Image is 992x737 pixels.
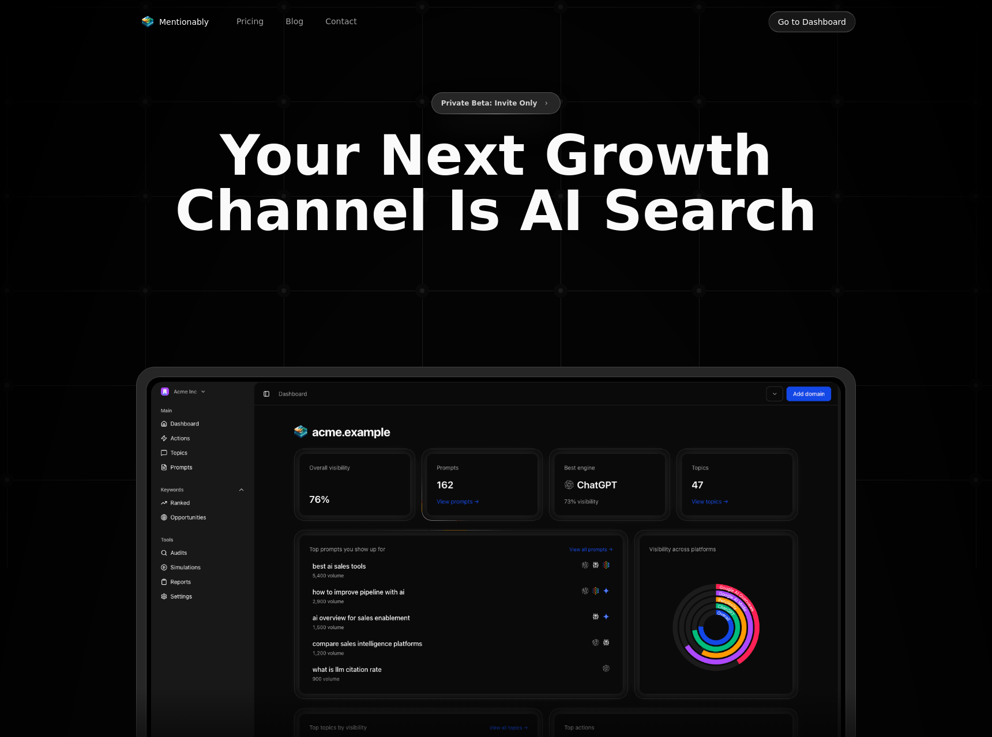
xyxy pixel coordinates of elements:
[136,14,213,30] a: Mentionably
[431,92,561,114] button: Private Beta: Invite Only
[227,13,273,31] a: Pricing
[276,13,313,31] a: Blog
[441,96,538,110] span: Private Beta: Invite Only
[768,11,856,33] button: Go to Dashboard
[164,128,828,239] span: Your Next Growth Channel Is AI Search
[159,16,209,28] span: Mentionably
[141,16,155,28] img: Mentionably logo
[316,13,366,31] a: Contact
